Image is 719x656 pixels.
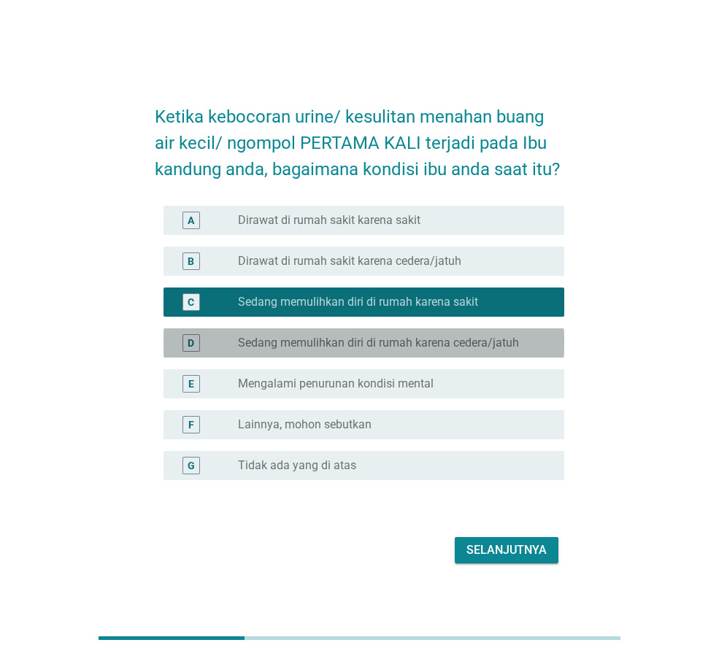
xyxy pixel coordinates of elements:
h2: Ketika kebocoran urine/ kesulitan menahan buang air kecil/ ngompol PERTAMA KALI terjadi pada Ibu ... [155,89,564,182]
div: G [188,458,195,473]
button: Selanjutnya [455,537,558,563]
div: A [188,212,194,228]
label: Dirawat di rumah sakit karena cedera/jatuh [238,254,461,269]
div: Selanjutnya [466,541,547,559]
div: E [188,376,194,391]
label: Sedang memulihkan diri di rumah karena sakit [238,295,478,309]
div: D [188,335,194,350]
div: B [188,253,194,269]
label: Mengalami penurunan kondisi mental [238,377,434,391]
div: C [188,294,194,309]
label: Lainnya, mohon sebutkan [238,417,372,432]
div: F [188,417,194,432]
label: Dirawat di rumah sakit karena sakit [238,213,420,228]
label: Tidak ada yang di atas [238,458,356,473]
label: Sedang memulihkan diri di rumah karena cedera/jatuh [238,336,519,350]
